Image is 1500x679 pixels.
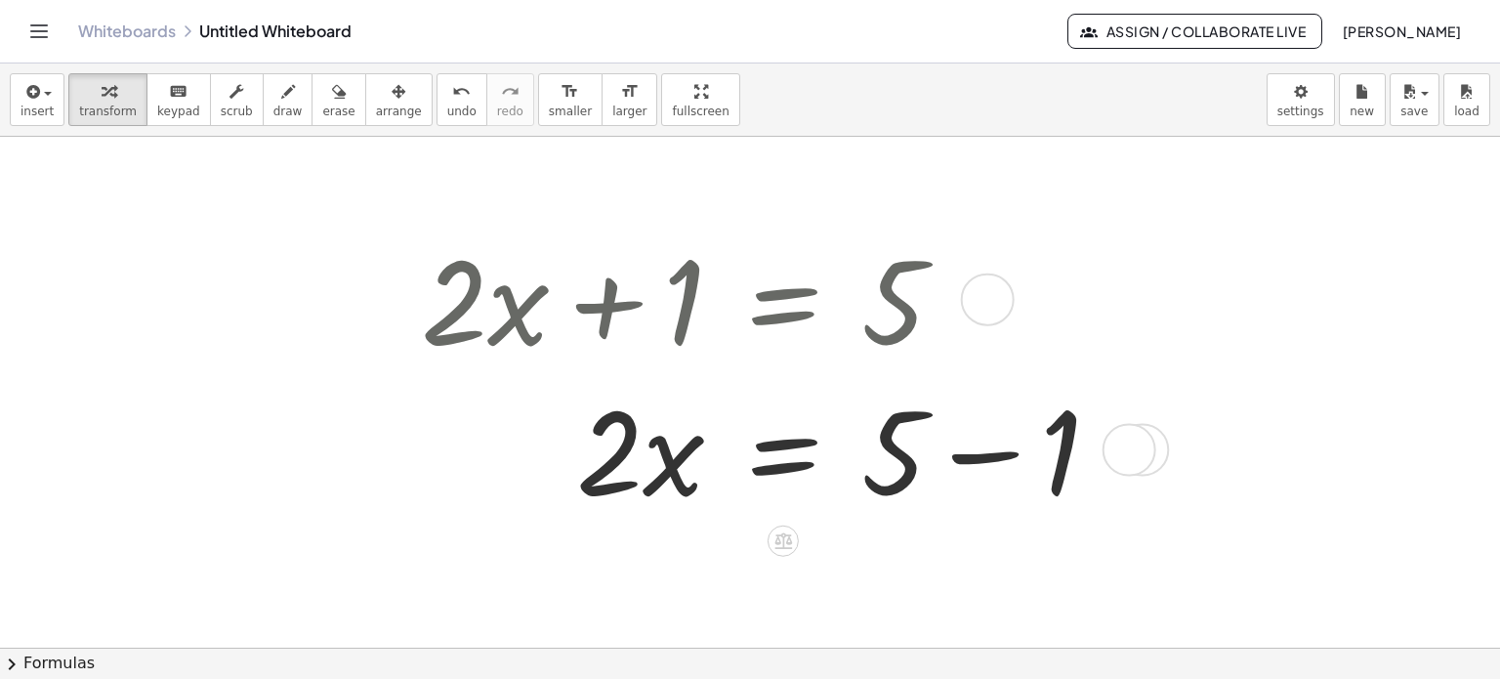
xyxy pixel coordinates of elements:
[157,105,200,118] span: keypad
[210,73,264,126] button: scrub
[68,73,147,126] button: transform
[169,80,187,104] i: keyboard
[322,105,354,118] span: erase
[1277,105,1324,118] span: settings
[1339,73,1386,126] button: new
[1342,22,1461,40] span: [PERSON_NAME]
[486,73,534,126] button: redoredo
[549,105,592,118] span: smaller
[538,73,603,126] button: format_sizesmaller
[661,73,739,126] button: fullscreen
[1326,14,1477,49] button: [PERSON_NAME]
[437,73,487,126] button: undoundo
[23,16,55,47] button: Toggle navigation
[10,73,64,126] button: insert
[1350,105,1374,118] span: new
[312,73,365,126] button: erase
[1390,73,1439,126] button: save
[1084,22,1306,40] span: Assign / Collaborate Live
[1454,105,1479,118] span: load
[78,21,176,41] a: Whiteboards
[501,80,520,104] i: redo
[263,73,313,126] button: draw
[620,80,639,104] i: format_size
[447,105,477,118] span: undo
[365,73,433,126] button: arrange
[376,105,422,118] span: arrange
[1067,14,1322,49] button: Assign / Collaborate Live
[146,73,211,126] button: keyboardkeypad
[612,105,646,118] span: larger
[602,73,657,126] button: format_sizelarger
[672,105,729,118] span: fullscreen
[273,105,303,118] span: draw
[1400,105,1428,118] span: save
[1267,73,1335,126] button: settings
[452,80,471,104] i: undo
[561,80,579,104] i: format_size
[1443,73,1490,126] button: load
[768,525,799,556] div: Apply the same math to both sides of the equation
[221,105,253,118] span: scrub
[497,105,523,118] span: redo
[79,105,137,118] span: transform
[21,105,54,118] span: insert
